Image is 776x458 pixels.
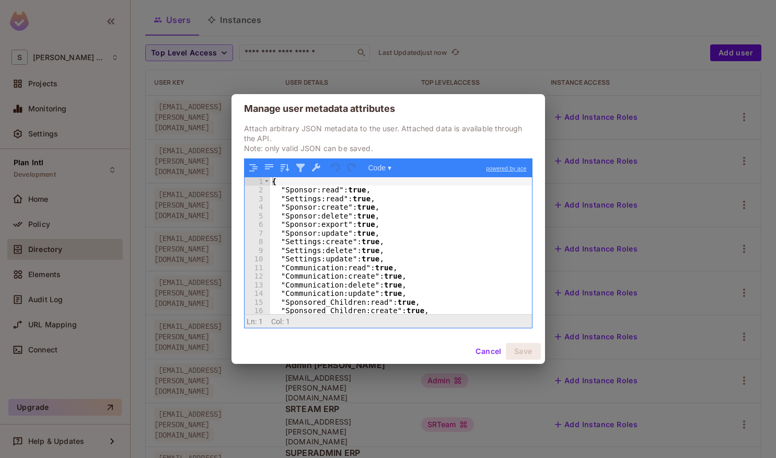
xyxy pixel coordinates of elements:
[245,229,270,238] div: 7
[271,317,284,326] span: Col:
[245,177,270,186] div: 1
[245,237,270,246] div: 8
[247,161,260,175] button: Format JSON data, with proper indentation and line feeds (Ctrl+I)
[365,161,395,175] button: Code ▾
[262,161,276,175] button: Compact JSON data, remove all whitespaces (Ctrl+Shift+I)
[309,161,323,175] button: Repair JSON: fix quotes and escape characters, remove comments and JSONP notation, turn JavaScrip...
[345,161,358,175] button: Redo (Ctrl+Shift+Z)
[245,246,270,255] div: 9
[245,194,270,203] div: 3
[245,272,270,281] div: 12
[245,186,270,194] div: 2
[231,94,545,123] h2: Manage user metadata attributes
[481,159,531,178] a: powered by ace
[245,203,270,212] div: 4
[245,289,270,298] div: 14
[245,264,270,272] div: 11
[506,343,541,360] button: Save
[294,161,307,175] button: Filter, sort, or transform contents
[247,317,257,326] span: Ln:
[245,255,270,264] div: 10
[245,306,270,315] div: 16
[259,317,263,326] span: 1
[278,161,292,175] button: Sort contents
[329,161,343,175] button: Undo last action (Ctrl+Z)
[286,317,290,326] span: 1
[245,212,270,221] div: 5
[245,220,270,229] div: 6
[244,123,532,153] p: Attach arbitrary JSON metadata to the user. Attached data is available through the API. Note: onl...
[245,298,270,307] div: 15
[471,343,505,360] button: Cancel
[245,281,270,290] div: 13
